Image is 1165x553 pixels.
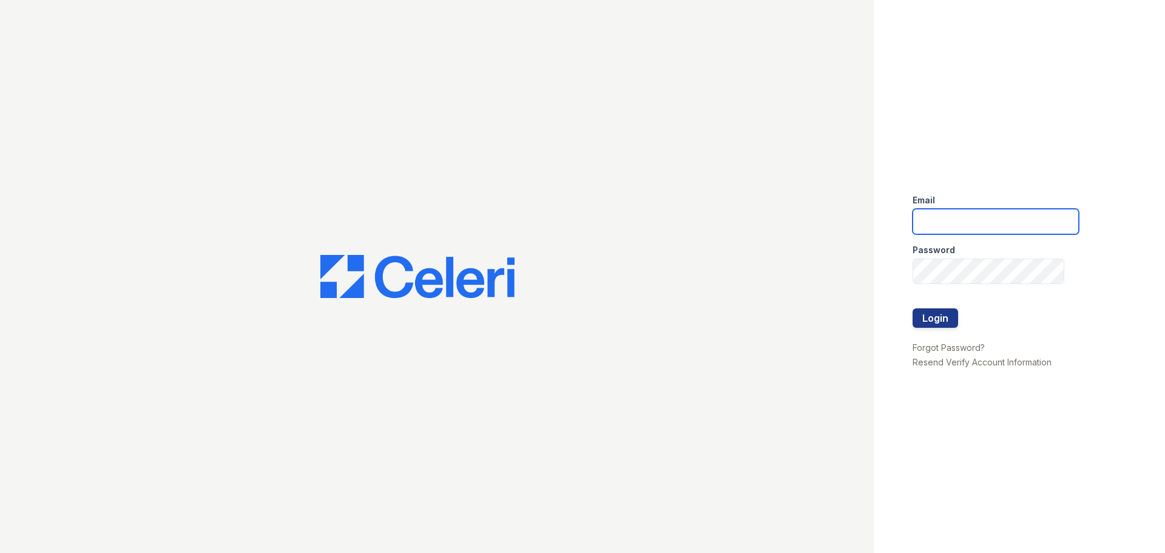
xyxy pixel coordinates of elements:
label: Email [913,194,935,206]
img: CE_Logo_Blue-a8612792a0a2168367f1c8372b55b34899dd931a85d93a1a3d3e32e68fde9ad4.png [320,255,515,299]
a: Forgot Password? [913,342,985,353]
a: Resend Verify Account Information [913,357,1052,367]
label: Password [913,244,955,256]
button: Login [913,308,958,328]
